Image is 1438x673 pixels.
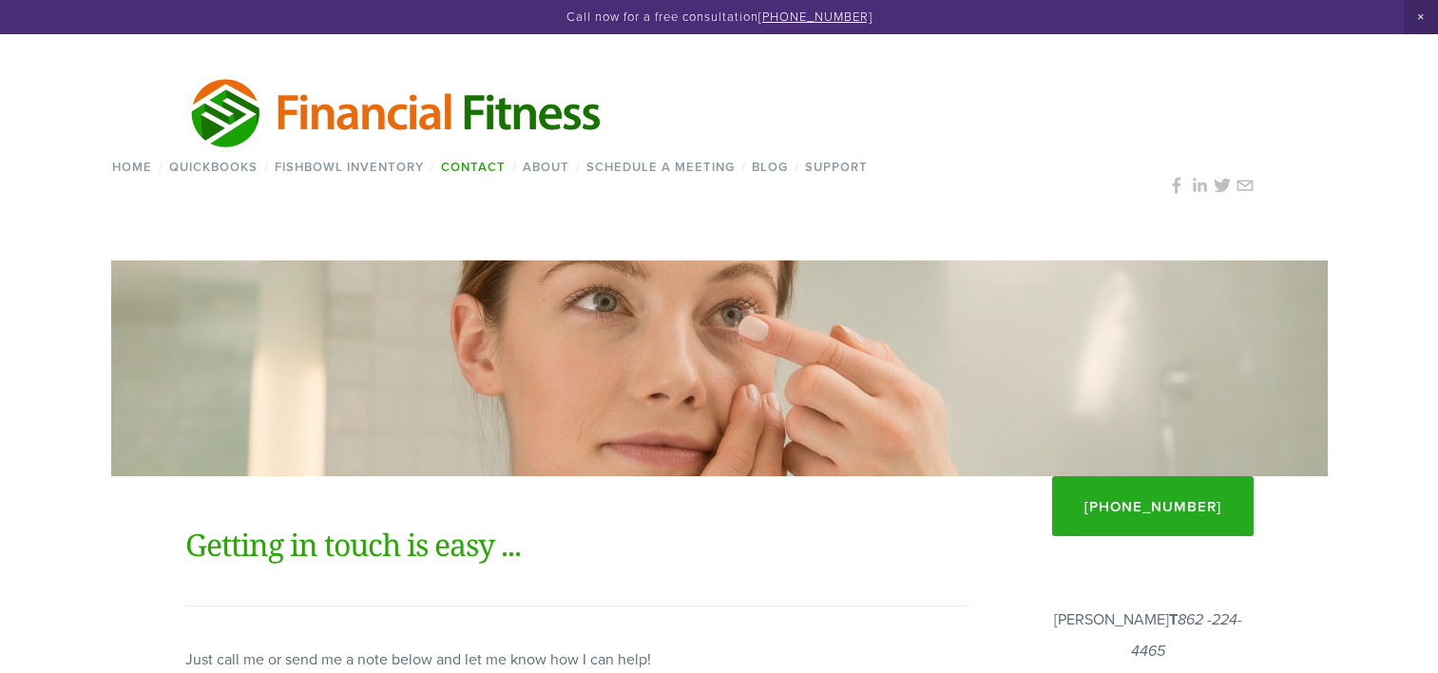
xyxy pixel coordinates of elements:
a: Fishbowl Inventory [269,153,431,181]
span: / [264,158,269,176]
span: / [795,158,799,176]
a: Home [106,153,159,181]
a: QuickBooks [163,153,264,181]
strong: T [1169,608,1178,630]
span: / [159,158,163,176]
a: Blog [746,153,795,181]
em: 862 -224-4465 [1131,611,1242,660]
a: About [517,153,576,181]
a: Support [799,153,874,181]
p: Just call me or send me a note below and let me know how I can help! [185,644,968,673]
span: / [741,158,746,176]
a: [PHONE_NUMBER] [1052,476,1254,536]
a: [PHONE_NUMBER] [758,8,872,25]
a: Schedule a Meeting [581,153,741,181]
a: Contact [435,153,512,181]
img: Financial Fitness Consulting [185,71,605,153]
span: / [431,158,435,176]
span: / [512,158,517,176]
span: / [576,158,581,176]
p: Call now for a free consultation [37,10,1401,25]
h1: Contact [185,345,1255,392]
h1: Getting in touch is easy ... [185,522,968,567]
